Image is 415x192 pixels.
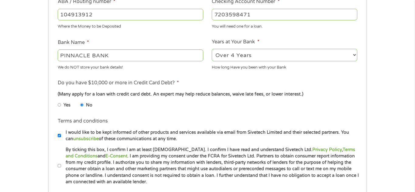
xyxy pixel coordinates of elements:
[212,39,259,45] label: Years at Your Bank
[212,22,357,30] div: You will need one for a loan.
[58,80,179,86] label: Do you have $10,000 or more in Credit Card Debt?
[73,136,99,141] a: unsubscribe
[58,62,203,70] div: We do NOT store your bank details!
[61,147,359,185] label: By ticking this box, I confirm I am at least [DEMOGRAPHIC_DATA]. I confirm I have read and unders...
[61,129,359,142] label: I would like to be kept informed of other products and services available via email from Sivetech...
[212,62,357,70] div: How long Have you been with your Bank
[105,153,127,159] a: E-Consent
[86,102,92,109] label: No
[58,9,203,20] input: 263177916
[58,118,108,124] label: Terms and conditions
[312,147,342,152] a: Privacy Policy
[63,102,70,109] label: Yes
[58,91,357,98] div: (Many apply for a loan with credit card debt. An expert may help reduce balances, waive late fees...
[58,22,203,30] div: Where the Money to be Deposited
[212,9,357,20] input: 345634636
[66,147,355,159] a: Terms and Conditions
[58,39,89,46] label: Bank Name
